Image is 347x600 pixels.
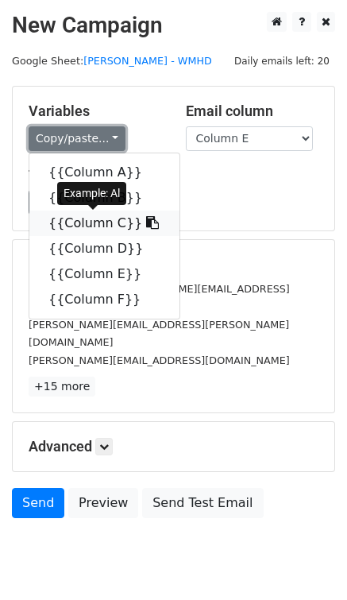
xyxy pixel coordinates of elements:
h5: Email column [186,103,319,120]
a: {{Column F}} [29,287,179,312]
a: +15 more [29,377,95,397]
a: Send Test Email [142,488,263,518]
a: Daily emails left: 20 [229,55,335,67]
a: Preview [68,488,138,518]
a: {{Column C}} [29,211,179,236]
small: Google Sheet: [12,55,212,67]
div: Example: Al [57,182,126,205]
a: [PERSON_NAME] - WMHD [83,55,212,67]
iframe: Chat Widget [268,524,347,600]
small: [PERSON_NAME][EMAIL_ADDRESS][PERSON_NAME][DOMAIN_NAME] [29,319,289,349]
a: {{Column B}} [29,185,179,211]
a: {{Column D}} [29,236,179,261]
h5: Advanced [29,438,318,455]
small: [PERSON_NAME][EMAIL_ADDRESS][DOMAIN_NAME] [29,354,290,366]
small: [PERSON_NAME][DOMAIN_NAME][EMAIL_ADDRESS][DOMAIN_NAME] [29,283,290,313]
h2: New Campaign [12,12,335,39]
a: {{Column A}} [29,160,179,185]
a: Send [12,488,64,518]
a: {{Column E}} [29,261,179,287]
span: Daily emails left: 20 [229,52,335,70]
a: Copy/paste... [29,126,125,151]
h5: Variables [29,103,162,120]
